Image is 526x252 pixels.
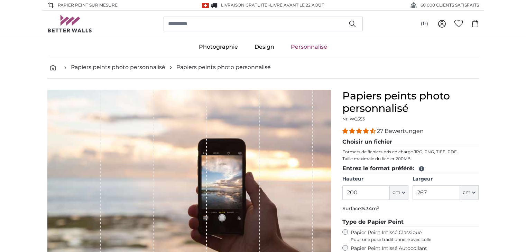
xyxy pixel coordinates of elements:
[421,2,479,8] span: 60 000 CLIENTS SATISFAITS
[221,2,268,8] span: Livraison GRATUITE!
[342,138,479,146] legend: Choisir un fichier
[351,229,479,242] label: Papier Peint Intissé Classique
[362,205,379,212] span: 5.34m²
[191,38,246,56] a: Photographie
[342,205,479,212] p: Surface:
[342,90,479,115] h1: Papiers peints photo personnalisé
[460,185,479,200] button: cm
[342,116,365,122] span: Nr. WQ553
[415,18,434,30] button: (fr)
[342,156,479,162] p: Taille maximale du fichier 200MB.
[390,185,408,200] button: cm
[393,189,400,196] span: cm
[342,218,479,226] legend: Type de Papier Peint
[283,38,335,56] a: Personnalisé
[176,63,271,71] a: Papiers peints photo personnalisé
[342,164,479,173] legend: Entrez le format préféré:
[270,2,324,8] span: Livré avant le 22 août
[342,128,377,134] span: 4.41 stars
[47,15,92,32] img: Betterwalls
[246,38,283,56] a: Design
[58,2,118,8] span: Papier peint sur mesure
[463,189,471,196] span: cm
[47,56,479,79] nav: breadcrumbs
[413,176,479,183] label: Largeur
[351,237,479,242] span: Pour une pose traditionnelle avec colle
[377,128,424,134] span: 27 Bewertungen
[202,3,209,8] img: Suisse
[342,176,408,183] label: Hauteur
[342,149,479,155] p: Formats de fichiers pris en charge JPG, PNG, TIFF, PDF.
[268,2,324,8] span: -
[71,63,165,71] a: Papiers peints photo personnalisé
